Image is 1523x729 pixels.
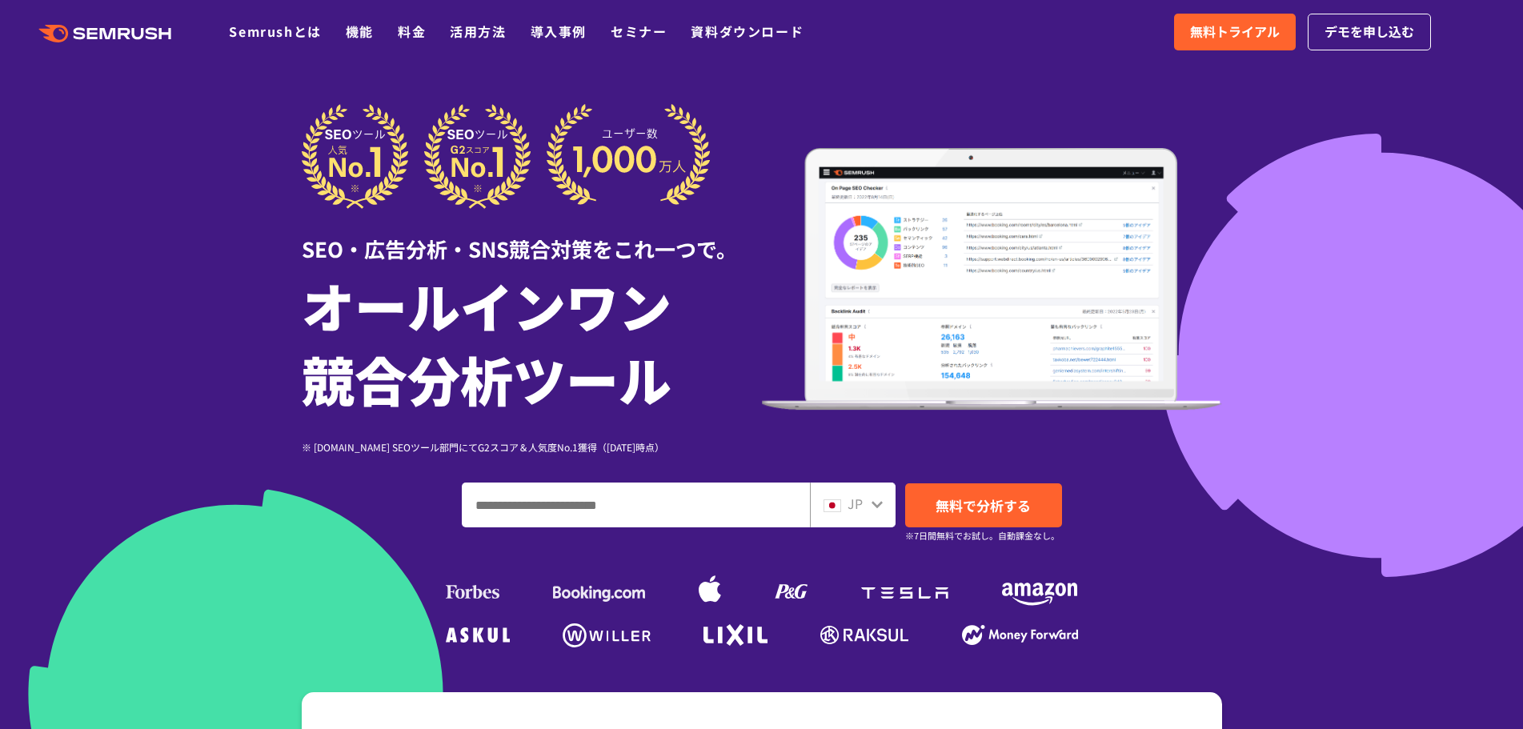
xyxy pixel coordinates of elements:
div: SEO・広告分析・SNS競合対策をこれ一つで。 [302,209,762,264]
a: Semrushとは [229,22,321,41]
a: 無料で分析する [905,483,1062,527]
div: ※ [DOMAIN_NAME] SEOツール部門にてG2スコア＆人気度No.1獲得（[DATE]時点） [302,439,762,455]
span: 無料で分析する [936,495,1031,515]
a: デモを申し込む [1308,14,1431,50]
small: ※7日間無料でお試し。自動課金なし。 [905,528,1060,543]
span: 無料トライアル [1190,22,1280,42]
a: 無料トライアル [1174,14,1296,50]
a: 資料ダウンロード [691,22,804,41]
span: JP [848,494,863,513]
a: 機能 [346,22,374,41]
a: 料金 [398,22,426,41]
input: ドメイン、キーワードまたはURLを入力してください [463,483,809,527]
h1: オールインワン 競合分析ツール [302,268,762,415]
a: セミナー [611,22,667,41]
span: デモを申し込む [1325,22,1414,42]
a: 導入事例 [531,22,587,41]
a: 活用方法 [450,22,506,41]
